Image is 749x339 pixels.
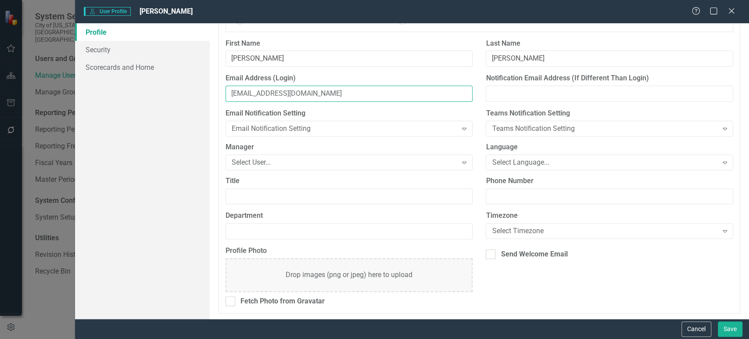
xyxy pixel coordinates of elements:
[226,211,473,221] label: Department
[492,123,717,133] div: Teams Notification Setting
[226,39,473,49] label: First Name
[84,7,131,16] span: User Profile
[486,108,733,119] label: Teams Notification Setting
[486,176,733,186] label: Phone Number
[486,73,733,83] label: Notification Email Address (If Different Than Login)
[486,211,733,221] label: Timezone
[681,321,711,337] button: Cancel
[226,108,473,119] label: Email Notification Setting
[226,142,473,152] label: Manager
[232,157,457,167] div: Select User...
[286,270,412,280] div: Drop images (png or jpeg) here to upload
[75,58,210,76] a: Scorecards and Home
[226,73,473,83] label: Email Address (Login)
[486,142,733,152] label: Language
[492,226,717,236] div: Select Timezone
[492,157,717,167] div: Select Language...
[75,41,210,58] a: Security
[226,176,473,186] label: Title
[75,23,210,41] a: Profile
[140,7,193,15] span: [PERSON_NAME]
[501,249,567,260] div: Send Welcome Email
[226,246,473,256] label: Profile Photo
[240,296,325,307] div: Fetch Photo from Gravatar
[486,39,733,49] label: Last Name
[718,321,742,337] button: Save
[232,123,457,133] div: Email Notification Setting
